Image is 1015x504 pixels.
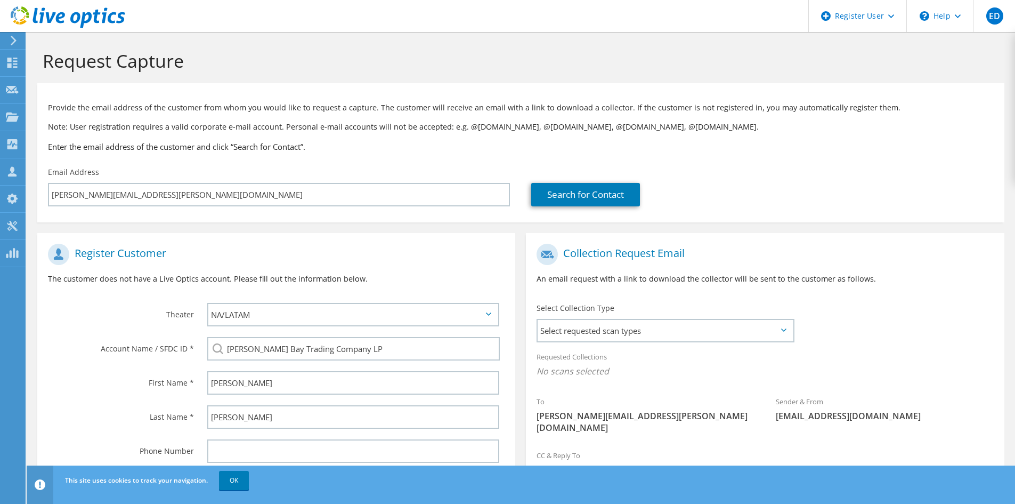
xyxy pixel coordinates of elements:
span: ED [986,7,1003,25]
div: CC & Reply To [526,444,1004,481]
p: An email request with a link to download the collector will be sent to the customer as follows. [537,273,993,285]
span: This site uses cookies to track your navigation. [65,476,208,485]
h1: Register Customer [48,244,499,265]
h3: Enter the email address of the customer and click “Search for Contact”. [48,141,994,153]
label: Theater [48,303,194,320]
span: [PERSON_NAME][EMAIL_ADDRESS][PERSON_NAME][DOMAIN_NAME] [537,410,754,434]
h1: Request Capture [43,50,994,72]
p: The customer does not have a Live Optics account. Please fill out the information below. [48,273,505,285]
h1: Collection Request Email [537,244,988,265]
div: To [526,390,765,439]
label: Email Address [48,167,99,178]
label: First Name * [48,371,194,388]
label: Phone Number [48,439,194,457]
span: [EMAIL_ADDRESS][DOMAIN_NAME] [776,410,994,422]
a: OK [219,471,249,490]
label: Account Name / SFDC ID * [48,337,194,354]
div: Requested Collections [526,346,1004,385]
p: Provide the email address of the customer from whom you would like to request a capture. The cust... [48,102,994,114]
label: Select Collection Type [537,303,614,314]
div: Sender & From [765,390,1004,427]
span: Select requested scan types [538,320,793,341]
svg: \n [920,11,929,21]
p: Note: User registration requires a valid corporate e-mail account. Personal e-mail accounts will ... [48,121,994,133]
label: Last Name * [48,405,194,422]
span: No scans selected [537,365,993,377]
a: Search for Contact [531,183,640,206]
span: [PERSON_NAME][EMAIL_ADDRESS][PERSON_NAME][DOMAIN_NAME] [537,464,993,476]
